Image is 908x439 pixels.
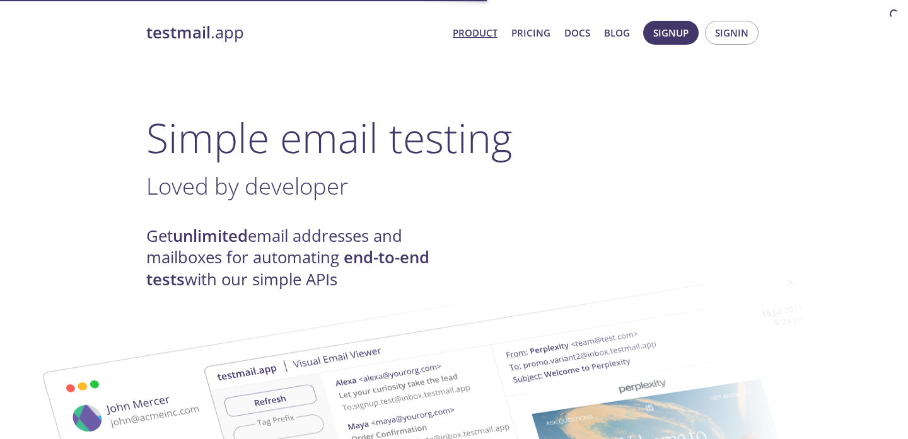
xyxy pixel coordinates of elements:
[146,113,762,162] h1: Simple email testing
[564,25,590,41] a: Docs
[146,225,454,290] h4: Get email addresses and mailboxes for automating with our simple APIs
[173,225,248,247] strong: unlimited
[715,25,748,41] span: Signin
[511,25,550,41] a: Pricing
[146,22,443,43] a: testmail.app
[604,25,630,41] a: Blog
[643,21,699,45] button: Signup
[705,21,759,45] button: Signin
[146,21,211,43] strong: testmail
[146,170,348,202] span: Loved by developer
[453,25,498,41] a: Product
[146,246,429,290] strong: end-to-end tests
[653,25,689,41] span: Signup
